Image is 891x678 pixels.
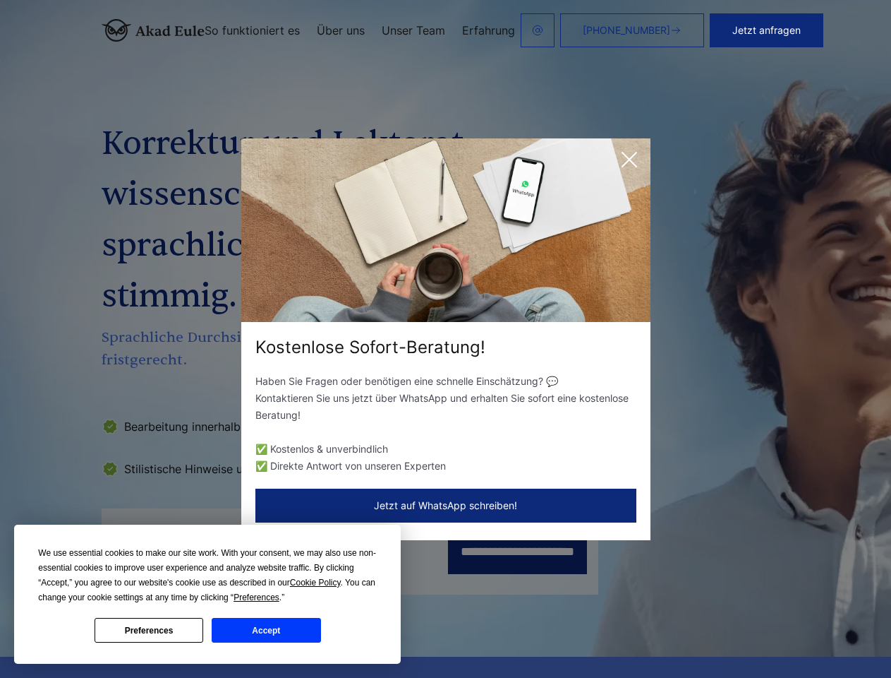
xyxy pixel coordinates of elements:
[234,593,279,602] span: Preferences
[255,489,636,523] button: Jetzt auf WhatsApp schreiben!
[255,373,636,424] p: Haben Sie Fragen oder benötigen eine schnelle Einschätzung? 💬 Kontaktieren Sie uns jetzt über Wha...
[38,546,377,605] div: We use essential cookies to make our site work. With your consent, we may also use non-essential ...
[317,25,365,36] a: Über uns
[241,336,650,359] div: Kostenlose Sofort-Beratung!
[95,618,203,643] button: Preferences
[710,13,823,47] button: Jetzt anfragen
[583,25,670,36] span: [PHONE_NUMBER]
[14,525,401,664] div: Cookie Consent Prompt
[560,13,704,47] a: [PHONE_NUMBER]
[255,441,636,458] li: ✅ Kostenlos & unverbindlich
[241,138,650,322] img: exit
[205,25,300,36] a: So funktioniert es
[212,618,320,643] button: Accept
[290,578,341,588] span: Cookie Policy
[532,25,543,36] img: email
[462,25,515,36] a: Erfahrung
[382,25,445,36] a: Unser Team
[255,458,636,475] li: ✅ Direkte Antwort von unseren Experten
[102,19,205,42] img: logo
